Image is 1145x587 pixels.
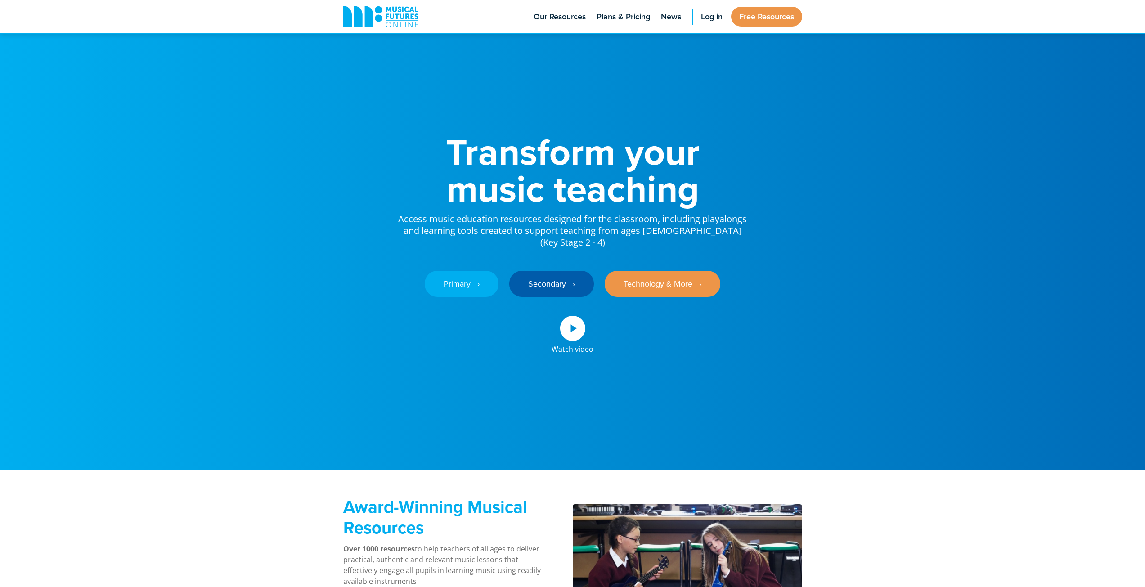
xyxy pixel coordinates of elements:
a: Technology & More ‎‏‏‎ ‎ › [605,271,720,297]
strong: Over 1000 resources [343,544,415,554]
a: Primary ‎‏‏‎ ‎ › [425,271,498,297]
a: Free Resources [731,7,802,27]
span: Log in [701,11,723,23]
a: Secondary ‎‏‏‎ ‎ › [509,271,594,297]
span: to help teachers of all ages to deliver practical, authentic and relevant music lessons that effe... [343,544,541,586]
span: Our Resources [534,11,586,23]
strong: Award-Winning Musical Resources [343,494,527,540]
span: News [661,11,681,23]
p: Access music education resources designed for the classroom, including playalongs and learning to... [397,207,748,248]
span: Plans & Pricing [597,11,650,23]
h1: Transform your music teaching [397,133,748,207]
div: Watch video [552,341,593,353]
